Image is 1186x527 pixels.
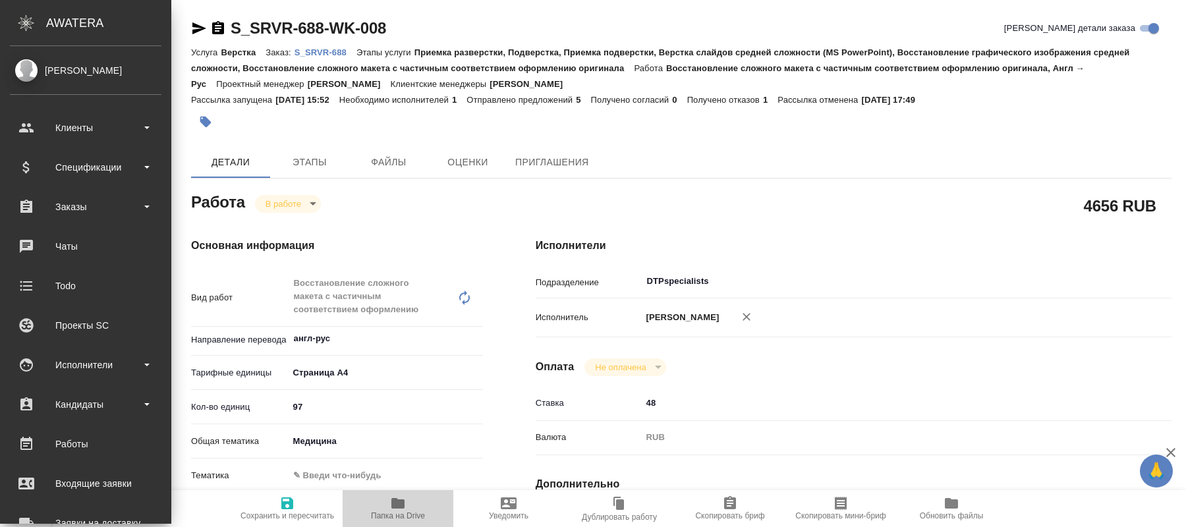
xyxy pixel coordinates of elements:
p: 0 [672,95,687,105]
p: Этапы услуги [356,47,414,57]
div: AWATERA [46,10,171,36]
button: Скопировать мини-бриф [785,490,896,527]
p: 1 [763,95,777,105]
p: Верстка [221,47,266,57]
button: Обновить файлы [896,490,1007,527]
span: Этапы [278,154,341,171]
p: Направление перевода [191,333,289,347]
span: Уведомить [489,511,528,520]
p: Кол-во единиц [191,401,289,414]
a: Работы [3,428,168,460]
a: S_SRVR-688-WK-008 [231,19,386,37]
p: Ставка [536,397,642,410]
p: Валюта [536,431,642,444]
p: Тарифные единицы [191,366,289,379]
span: Приглашения [515,154,589,171]
a: Проекты SC [3,309,168,342]
div: Исполнители [10,355,161,375]
p: Клиентские менеджеры [391,79,490,89]
button: Скопировать ссылку [210,20,226,36]
p: [PERSON_NAME] [308,79,391,89]
span: Обновить файлы [920,511,984,520]
button: Уведомить [453,490,564,527]
span: Детали [199,154,262,171]
input: ✎ Введи что-нибудь [289,397,483,416]
span: [PERSON_NAME] детали заказа [1004,22,1135,35]
div: Спецификации [10,157,161,177]
div: Todo [10,276,161,296]
div: Работы [10,434,161,454]
p: Проектный менеджер [216,79,307,89]
span: Скопировать мини-бриф [795,511,886,520]
button: Добавить тэг [191,107,220,136]
button: Папка на Drive [343,490,453,527]
div: Клиенты [10,118,161,138]
button: Скопировать ссылку для ЯМессенджера [191,20,207,36]
p: Заказ: [266,47,294,57]
h4: Исполнители [536,238,1172,254]
p: 1 [452,95,466,105]
button: Не оплачена [591,362,650,373]
span: Файлы [357,154,420,171]
p: [PERSON_NAME] [490,79,573,89]
span: Папка на Drive [371,511,425,520]
div: Медицина [289,430,483,453]
p: Необходимо исполнителей [339,95,452,105]
span: Скопировать бриф [695,511,764,520]
h4: Оплата [536,359,575,375]
div: RUB [642,426,1119,449]
div: ✎ Введи что-нибудь [293,469,467,482]
p: [DATE] 15:52 [275,95,339,105]
p: Получено отказов [687,95,763,105]
button: Open [476,337,478,340]
button: В работе [262,198,305,209]
div: Страница А4 [289,362,483,384]
span: Дублировать работу [582,513,657,522]
a: Todo [3,269,168,302]
h2: 4656 RUB [1084,194,1156,217]
p: Приемка разверстки, Подверстка, Приемка подверстки, Верстка слайдов средней сложности (MS PowerPo... [191,47,1129,73]
p: Отправлено предложений [466,95,576,105]
p: Рассылка отменена [777,95,861,105]
p: Общая тематика [191,435,289,448]
h2: Работа [191,189,245,213]
span: Оценки [436,154,499,171]
button: Удалить исполнителя [732,302,761,331]
div: Проекты SC [10,316,161,335]
a: S_SRVR-688 [295,46,356,57]
p: S_SRVR-688 [295,47,356,57]
p: [DATE] 17:49 [861,95,925,105]
a: Чаты [3,230,168,263]
input: ✎ Введи что-нибудь [642,393,1119,412]
div: В работе [584,358,665,376]
p: Получено согласий [591,95,673,105]
div: В работе [255,195,321,213]
p: Тематика [191,469,289,482]
button: Open [1112,280,1114,283]
button: Скопировать бриф [675,490,785,527]
p: [PERSON_NAME] [642,311,720,324]
div: Заказы [10,197,161,217]
span: 🙏 [1145,457,1168,485]
button: Дублировать работу [564,490,675,527]
span: Сохранить и пересчитать [240,511,334,520]
p: Подразделение [536,276,642,289]
div: Кандидаты [10,395,161,414]
div: Входящие заявки [10,474,161,493]
p: Рассылка запущена [191,95,275,105]
h4: Основная информация [191,238,483,254]
p: Работа [634,63,666,73]
a: Входящие заявки [3,467,168,500]
p: 5 [576,95,590,105]
h4: Дополнительно [536,476,1172,492]
p: Исполнитель [536,311,642,324]
p: Вид работ [191,291,289,304]
p: Услуга [191,47,221,57]
button: Сохранить и пересчитать [232,490,343,527]
div: [PERSON_NAME] [10,63,161,78]
div: Чаты [10,236,161,256]
button: 🙏 [1140,455,1173,487]
div: ✎ Введи что-нибудь [289,464,483,487]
